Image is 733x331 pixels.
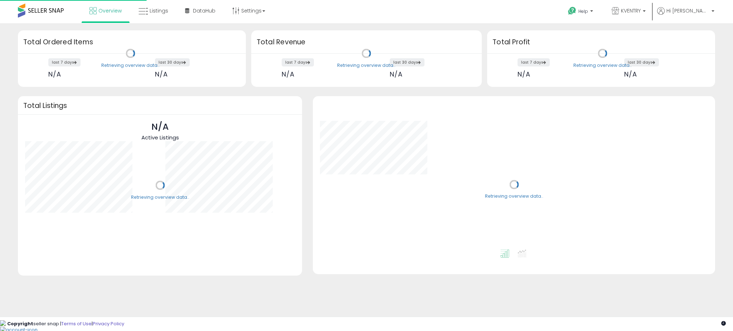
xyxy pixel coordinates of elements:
div: Retrieving overview data.. [131,194,189,201]
span: Help [578,8,588,14]
span: Overview [98,7,122,14]
div: Retrieving overview data.. [485,193,543,200]
a: Hi [PERSON_NAME] [657,7,714,23]
span: Hi [PERSON_NAME] [666,7,709,14]
span: DataHub [193,7,215,14]
i: Get Help [568,6,577,15]
div: Retrieving overview data.. [101,62,160,69]
div: Retrieving overview data.. [337,62,395,69]
div: Retrieving overview data.. [573,62,632,69]
span: Listings [150,7,168,14]
span: KVENTRY [621,7,641,14]
a: Help [562,1,600,23]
